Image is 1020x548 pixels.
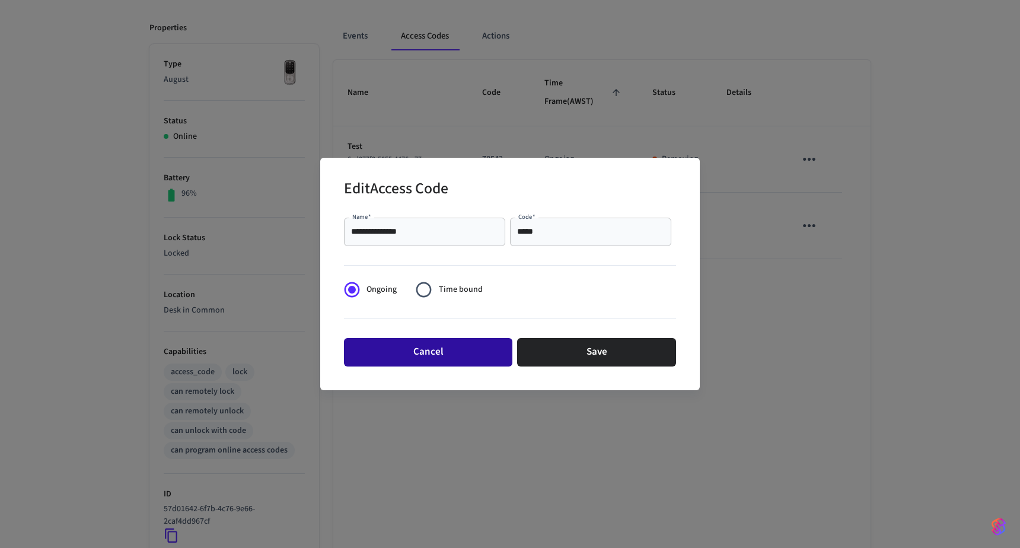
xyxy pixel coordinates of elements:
[518,212,535,221] label: Code
[344,338,512,367] button: Cancel
[517,338,676,367] button: Save
[344,172,448,208] h2: Edit Access Code
[366,283,397,296] span: Ongoing
[992,517,1006,536] img: SeamLogoGradient.69752ec5.svg
[439,283,483,296] span: Time bound
[352,212,371,221] label: Name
